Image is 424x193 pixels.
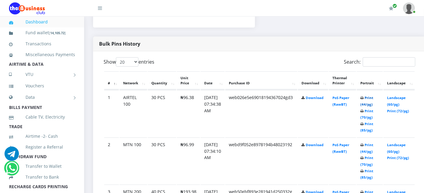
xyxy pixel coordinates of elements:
[177,137,200,184] td: ₦96.99
[177,71,200,90] th: Unit Price: activate to sort column ascending
[360,122,373,133] a: Print (85/pg)
[9,129,75,143] a: Airtime -2- Cash
[9,2,45,14] img: Logo
[389,6,393,11] i: Renew/Upgrade Subscription
[9,79,75,93] a: Vouchers
[225,90,297,137] td: web026e5e69018194367024gd3
[50,31,65,35] b: 14,105.72
[332,143,349,154] a: PoS Paper (RawBT)
[360,169,373,180] a: Print (85/pg)
[298,71,328,90] th: Download: activate to sort column ascending
[5,151,19,161] a: Chat for support
[360,95,373,107] a: Print (44/pg)
[357,71,383,90] th: Portrait: activate to sort column ascending
[49,31,66,35] small: [ ]
[120,90,147,137] td: AIRTEL 100
[9,26,75,40] a: Fund wallet[14,105.72]
[148,90,176,137] td: 30 PCS
[201,71,225,90] th: Date: activate to sort column ascending
[392,4,397,8] span: Renew/Upgrade Subscription
[9,90,75,105] a: Data
[403,2,415,14] img: User
[9,37,75,51] a: Transactions
[387,155,409,160] a: Print (72/pg)
[104,57,154,67] label: Show entries
[360,109,373,120] a: Print (70/pg)
[148,71,176,90] th: Quantity: activate to sort column ascending
[332,95,349,107] a: PoS Paper (RawBT)
[201,137,225,184] td: [DATE] 07:34:10 AM
[177,90,200,137] td: ₦96.38
[225,71,297,90] th: Purchase ID: activate to sort column ascending
[387,143,406,154] a: Landscape (60/pg)
[120,137,147,184] td: MTN 100
[9,48,75,62] a: Miscellaneous Payments
[225,137,297,184] td: webd9f052e8978194b48023192
[120,71,147,90] th: Network: activate to sort column ascending
[360,155,373,167] a: Print (70/pg)
[387,109,409,113] a: Print (72/pg)
[9,67,75,82] a: VTU
[6,165,18,175] a: Chat for support
[9,15,75,29] a: Dashboard
[344,57,415,67] label: Search:
[201,90,225,137] td: [DATE] 07:34:38 AM
[148,137,176,184] td: 30 PCS
[104,90,119,137] td: 1
[9,159,75,173] a: Transfer to Wallet
[360,143,373,154] a: Print (44/pg)
[104,71,119,90] th: #: activate to sort column descending
[9,170,75,184] a: Transfer to Bank
[306,143,323,147] a: Download
[9,110,75,124] a: Cable TV, Electricity
[116,57,138,67] select: Showentries
[329,71,356,90] th: Thermal Printer: activate to sort column ascending
[383,71,415,90] th: Landscape: activate to sort column ascending
[387,95,406,107] a: Landscape (60/pg)
[104,137,119,184] td: 2
[306,95,323,100] a: Download
[9,140,75,154] a: Register a Referral
[99,41,140,47] strong: Bulk Pins History
[363,57,415,67] input: Search:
